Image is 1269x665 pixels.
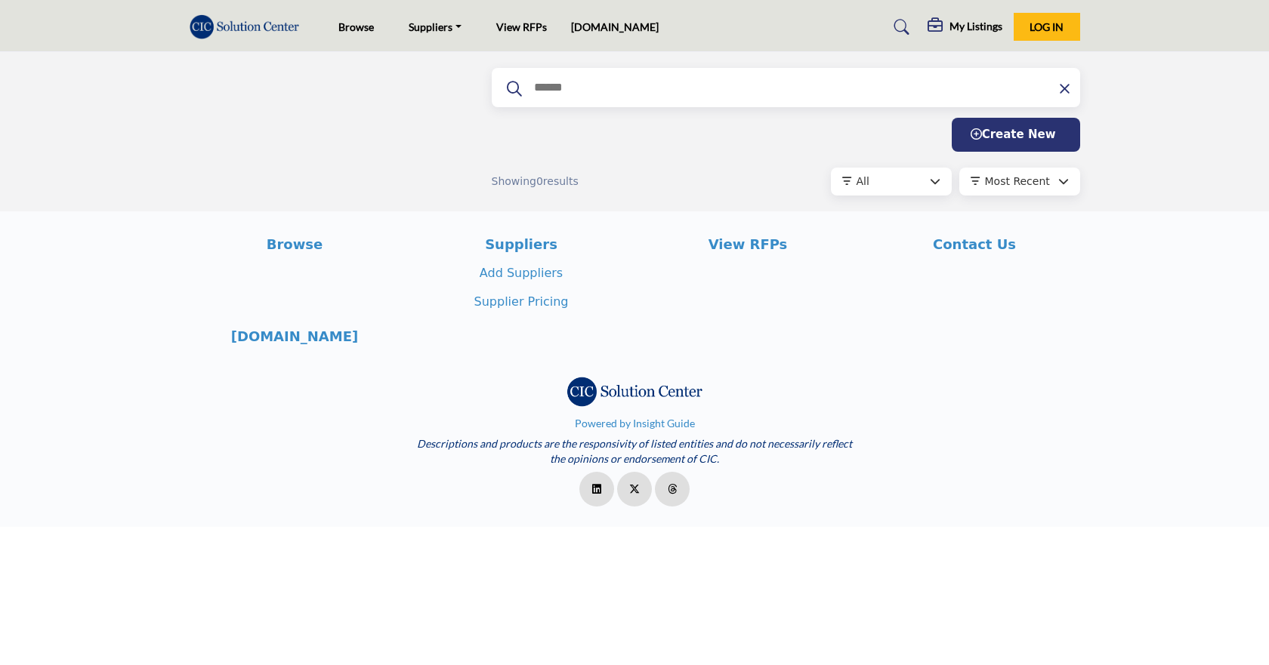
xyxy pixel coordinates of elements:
[971,128,1056,141] span: Create New
[879,15,919,39] a: Search
[416,234,627,254] a: Suppliers
[480,266,563,280] a: Add Suppliers
[643,234,854,254] a: View RFPs
[949,20,1002,33] h5: My Listings
[579,472,614,506] a: LinkedIn Link
[190,14,307,39] img: site Logo
[575,417,695,429] a: Powered by Insight Guide
[985,175,1050,187] span: Most Recent
[474,294,569,309] a: Supplier Pricing
[496,20,547,33] a: View RFPs
[1014,13,1080,41] button: Log In
[617,472,652,506] a: Twitter Link
[952,118,1080,152] button: Create New
[190,326,400,346] a: [DOMAIN_NAME]
[417,437,852,465] em: Descriptions and products are the responsivity of listed entities and do not necessarily reflect ...
[655,472,690,506] a: Threads Link
[857,175,869,187] span: All
[928,18,1002,36] div: My Listings
[190,234,400,254] a: Browse
[869,234,1080,254] a: Contact Us
[567,377,702,407] img: No Site Logo
[536,175,543,187] span: 0
[492,174,668,189] div: Showing results
[338,20,374,33] a: Browse
[571,20,659,33] a: [DOMAIN_NAME]
[398,17,472,38] a: Suppliers
[1030,20,1064,33] span: Log In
